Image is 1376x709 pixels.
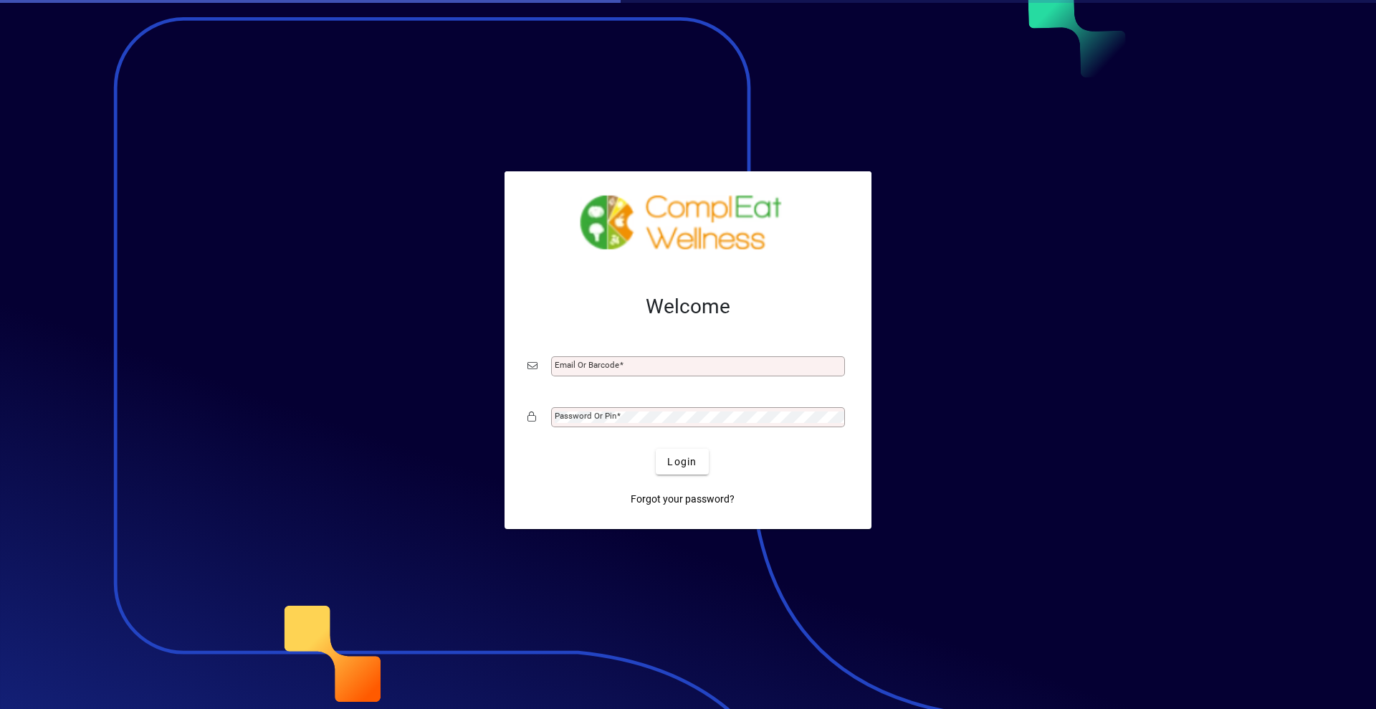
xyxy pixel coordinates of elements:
[625,486,740,512] a: Forgot your password?
[667,455,697,470] span: Login
[555,360,619,370] mat-label: Email or Barcode
[631,492,735,507] span: Forgot your password?
[656,449,708,475] button: Login
[527,295,849,319] h2: Welcome
[555,411,616,421] mat-label: Password or Pin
